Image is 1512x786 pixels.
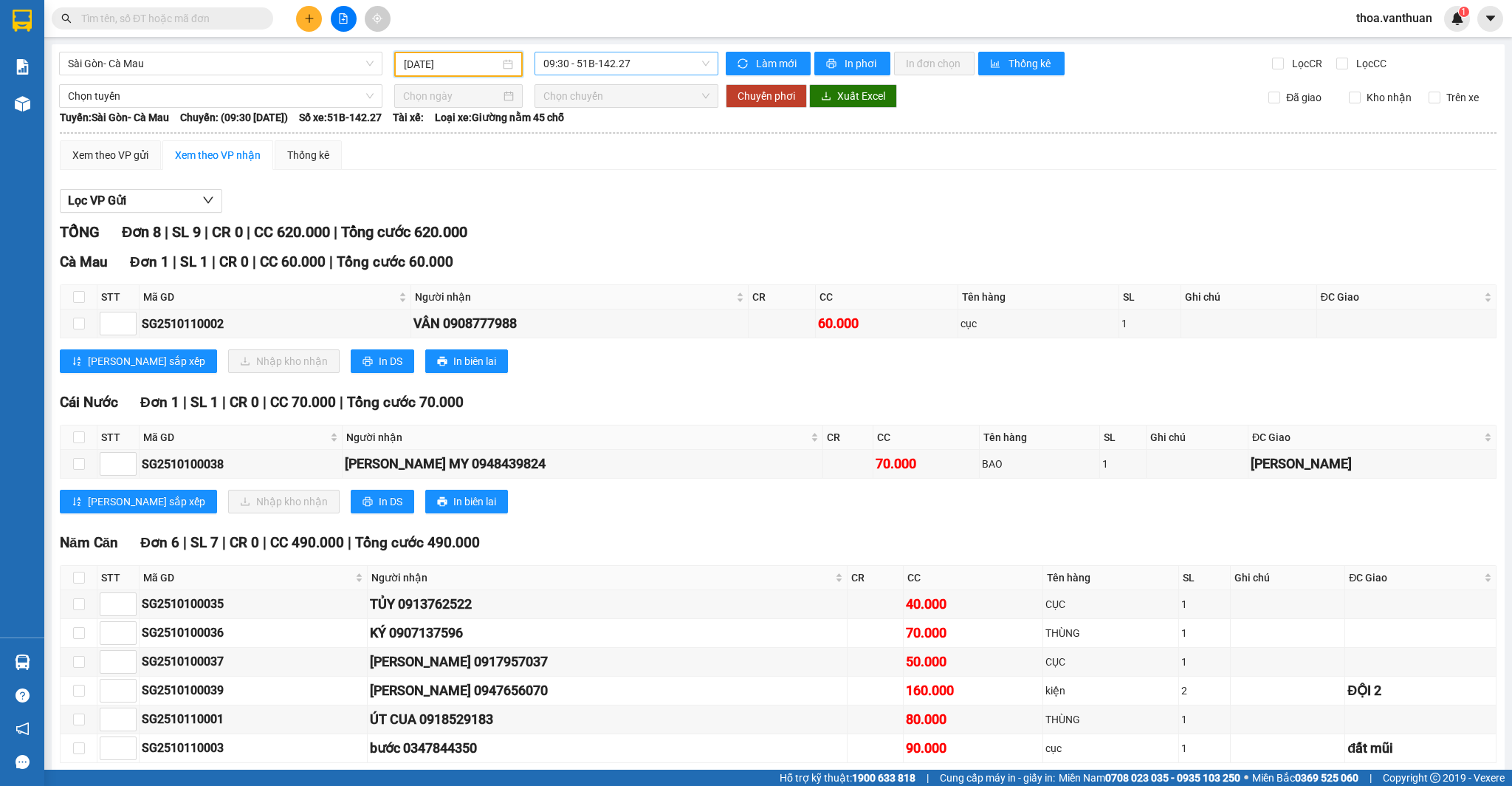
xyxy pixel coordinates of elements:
[88,493,205,510] span: [PERSON_NAME] sắp xếp
[140,734,368,763] td: SG2510110003
[329,253,333,270] span: |
[749,285,815,310] th: CR
[142,455,340,474] div: SG2510100038
[453,493,496,510] span: In biên lai
[60,189,222,213] button: Lọc VP Gửi
[351,349,414,373] button: printerIn DS
[1321,289,1481,305] span: ĐC Giao
[341,223,467,241] span: Tổng cước 620.000
[848,566,904,590] th: CR
[393,109,424,126] span: Tài xế:
[1244,775,1248,781] span: ⚪️
[140,705,368,734] td: SG2510110001
[287,147,329,163] div: Thống kê
[1461,7,1466,17] span: 1
[1181,654,1228,670] div: 1
[370,709,845,730] div: ÚT CUA 0918529183
[190,534,219,551] span: SL 7
[809,84,897,108] button: downloadXuất Excel
[183,534,187,551] span: |
[814,52,890,75] button: printerIn phơi
[260,253,326,270] span: CC 60.000
[906,709,1040,730] div: 80.000
[1295,772,1358,784] strong: 0369 525 060
[982,456,1097,472] div: BAO
[435,109,564,126] span: Loại xe: Giường nằm 45 chỗ
[1045,596,1176,612] div: CỤC
[60,112,169,123] b: Tuyến: Sài Gòn- Cà Mau
[379,493,402,510] span: In DS
[68,52,374,75] span: Sài Gòn- Cà Mau
[143,570,352,586] span: Mã GD
[212,223,243,241] span: CR 0
[140,619,368,648] td: SG2510100036
[142,652,365,671] div: SG2510100037
[205,223,208,241] span: |
[370,738,845,759] div: bước 0347844350
[958,285,1119,310] th: Tên hàng
[180,253,208,270] span: SL 1
[165,223,168,241] span: |
[270,534,344,551] span: CC 490.000
[362,356,373,368] span: printer
[1344,9,1444,27] span: thoa.vanthuan
[543,85,709,107] span: Chọn chuyến
[370,594,845,615] div: TỦY 0913762522
[340,394,343,411] span: |
[60,490,217,513] button: sort-ascending[PERSON_NAME] sắp xếp
[15,96,30,112] img: warehouse-icon
[60,223,100,241] span: TỔNG
[16,755,30,769] span: message
[351,490,414,513] button: printerIn DS
[355,534,480,551] span: Tổng cước 490.000
[142,623,365,642] div: SG2510100036
[940,770,1055,786] span: Cung cấp máy in - giấy in:
[404,56,499,72] input: 11/10/2025
[372,13,382,24] span: aim
[1286,55,1324,72] span: Lọc CR
[97,426,140,450] th: STT
[1179,566,1231,590] th: SL
[1100,426,1147,450] th: SL
[1347,680,1494,701] div: ĐỘI 2
[16,722,30,736] span: notification
[230,534,259,551] span: CR 0
[837,88,885,104] span: Xuất Excel
[1440,89,1485,106] span: Trên xe
[1181,596,1228,612] div: 1
[852,772,915,784] strong: 1900 633 818
[927,770,929,786] span: |
[726,84,807,108] button: Chuyển phơi
[1350,55,1389,72] span: Lọc CC
[904,566,1043,590] th: CC
[142,595,365,613] div: SG2510100035
[347,394,464,411] span: Tổng cước 70.000
[175,147,261,163] div: Xem theo VP nhận
[180,109,288,126] span: Chuyến: (09:30 [DATE])
[906,652,1040,672] div: 50.000
[263,394,267,411] span: |
[345,454,820,474] div: [PERSON_NAME] MY 0948439824
[334,223,337,241] span: |
[370,652,845,672] div: [PERSON_NAME] 0917957037
[1347,738,1494,759] div: đất mũi
[15,59,30,75] img: solution-icon
[543,52,709,75] span: 09:30 - 51B-142.27
[1477,6,1503,32] button: caret-down
[1252,429,1481,445] span: ĐC Giao
[823,426,873,450] th: CR
[362,496,373,508] span: printer
[140,677,368,705] td: SG2510100039
[13,10,32,32] img: logo-vxr
[142,681,365,700] div: SG2510100039
[1181,625,1228,641] div: 1
[821,91,831,103] span: download
[1231,566,1345,590] th: Ghi chú
[1119,285,1181,310] th: SL
[1147,426,1248,450] th: Ghi chú
[173,253,176,270] span: |
[826,58,839,70] span: printer
[894,52,975,75] button: In đơn chọn
[756,55,799,72] span: Làm mới
[379,353,402,369] span: In DS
